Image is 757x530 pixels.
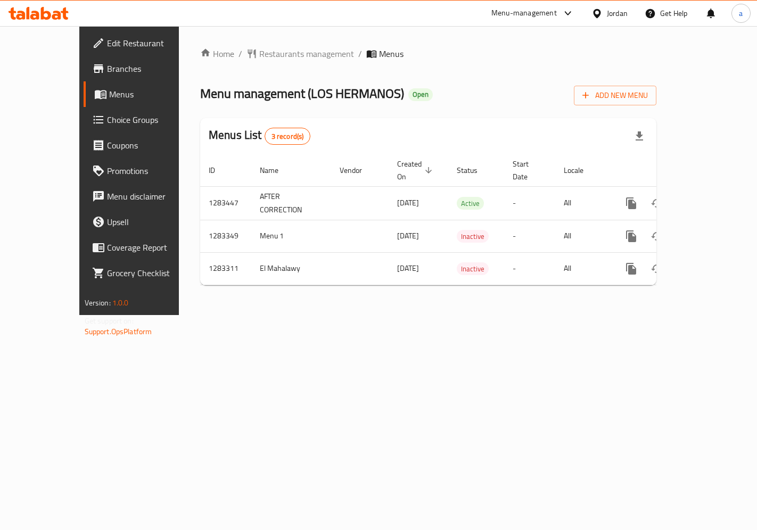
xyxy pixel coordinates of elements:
span: Inactive [457,230,489,243]
a: Support.OpsPlatform [85,325,152,338]
span: Locale [564,164,597,177]
span: a [739,7,743,19]
td: 1283349 [200,220,251,252]
td: Menu 1 [251,220,331,252]
span: Active [457,197,484,210]
a: Edit Restaurant [84,30,205,56]
li: / [358,47,362,60]
button: Add New Menu [574,86,656,105]
button: Change Status [644,191,670,216]
span: Vendor [340,164,376,177]
span: Start Date [513,158,542,183]
span: Coupons [107,139,197,152]
span: Get support on: [85,314,134,328]
h2: Menus List [209,127,310,145]
a: Choice Groups [84,107,205,132]
div: Open [408,88,433,101]
a: Upsell [84,209,205,235]
button: more [619,191,644,216]
span: Menu management ( LOS HERMANOS ) [200,81,404,105]
div: Jordan [607,7,628,19]
a: Grocery Checklist [84,260,205,286]
div: Active [457,197,484,210]
td: AFTER CORRECTION [251,186,331,220]
div: Menu-management [491,7,557,20]
span: Add New Menu [582,89,648,102]
span: Created On [397,158,435,183]
span: Version: [85,296,111,310]
td: All [555,186,610,220]
td: El Mahalawy [251,252,331,285]
span: Choice Groups [107,113,197,126]
a: Restaurants management [246,47,354,60]
span: Promotions [107,164,197,177]
span: Menu disclaimer [107,190,197,203]
div: Inactive [457,262,489,275]
span: [DATE] [397,261,419,275]
span: Open [408,90,433,99]
td: All [555,220,610,252]
a: Coverage Report [84,235,205,260]
table: enhanced table [200,154,729,285]
td: - [504,252,555,285]
span: Status [457,164,491,177]
div: Inactive [457,230,489,243]
span: Name [260,164,292,177]
span: Coverage Report [107,241,197,254]
span: ID [209,164,229,177]
th: Actions [610,154,729,187]
button: Change Status [644,223,670,249]
span: 3 record(s) [265,131,310,142]
a: Menu disclaimer [84,184,205,209]
span: Menus [109,88,197,101]
li: / [238,47,242,60]
span: Inactive [457,263,489,275]
nav: breadcrumb [200,47,656,60]
span: Menus [379,47,404,60]
span: [DATE] [397,196,419,210]
button: more [619,223,644,249]
span: 1.0.0 [112,296,129,310]
a: Menus [84,81,205,107]
button: Change Status [644,256,670,281]
span: Restaurants management [259,47,354,60]
a: Home [200,47,234,60]
td: - [504,186,555,220]
td: - [504,220,555,252]
span: Grocery Checklist [107,267,197,279]
td: All [555,252,610,285]
td: 1283311 [200,252,251,285]
a: Branches [84,56,205,81]
div: Total records count [265,128,311,145]
a: Promotions [84,158,205,184]
span: Edit Restaurant [107,37,197,49]
button: more [619,256,644,281]
span: Upsell [107,216,197,228]
div: Export file [627,123,652,149]
span: Branches [107,62,197,75]
td: 1283447 [200,186,251,220]
span: [DATE] [397,229,419,243]
a: Coupons [84,132,205,158]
